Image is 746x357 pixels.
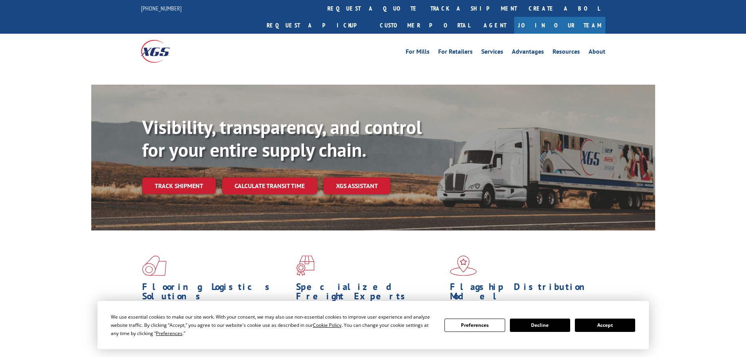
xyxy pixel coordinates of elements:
[481,49,503,57] a: Services
[142,178,216,194] a: Track shipment
[98,301,649,349] div: Cookie Consent Prompt
[261,17,374,34] a: Request a pickup
[222,178,317,194] a: Calculate transit time
[476,17,514,34] a: Agent
[156,330,182,337] span: Preferences
[406,49,430,57] a: For Mills
[313,322,341,328] span: Cookie Policy
[374,17,476,34] a: Customer Portal
[296,256,314,276] img: xgs-icon-focused-on-flooring-red
[444,319,505,332] button: Preferences
[111,313,435,337] div: We use essential cookies to make our site work. With your consent, we may also use non-essential ...
[589,49,605,57] a: About
[142,282,290,305] h1: Flooring Logistics Solutions
[450,282,598,305] h1: Flagship Distribution Model
[438,49,473,57] a: For Retailers
[575,319,635,332] button: Accept
[510,319,570,332] button: Decline
[141,4,182,12] a: [PHONE_NUMBER]
[553,49,580,57] a: Resources
[514,17,605,34] a: Join Our Team
[450,256,477,276] img: xgs-icon-flagship-distribution-model-red
[323,178,390,194] a: XGS ASSISTANT
[296,282,444,305] h1: Specialized Freight Experts
[142,115,422,162] b: Visibility, transparency, and control for your entire supply chain.
[512,49,544,57] a: Advantages
[142,256,166,276] img: xgs-icon-total-supply-chain-intelligence-red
